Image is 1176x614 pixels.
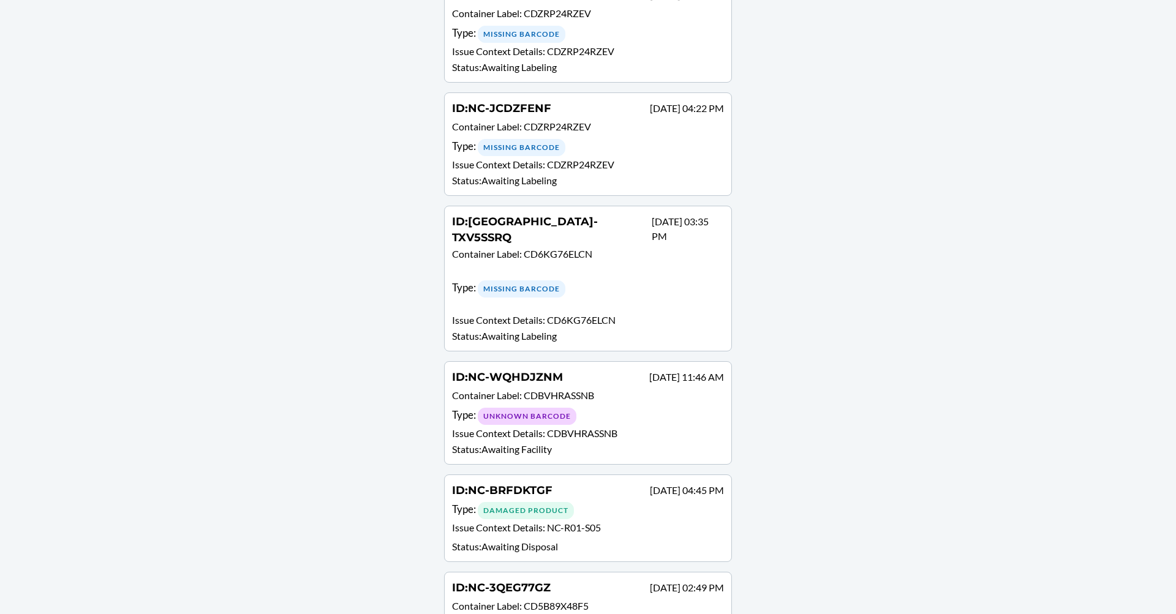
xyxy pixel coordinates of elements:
[452,329,724,343] p: Status : Awaiting Labeling
[452,119,724,137] p: Container Label :
[547,522,601,533] span: NC-R01-S05
[452,247,724,279] p: Container Label :
[547,427,617,439] span: CDBVHRASSNB
[452,313,724,328] p: Issue Context Details :
[452,501,724,519] div: Type :
[444,361,732,465] a: ID:NC-WQHDJZNM[DATE] 11:46 AMContainer Label: CDBVHRASSNBType: Unknown BarcodeIssue Context Detai...
[452,100,551,116] h4: ID :
[468,102,551,115] span: NC-JCDZFENF
[468,581,551,594] span: NC-3QEG77GZ
[452,60,724,75] p: Status : Awaiting Labeling
[478,280,565,298] div: Missing Barcode
[452,388,724,406] p: Container Label :
[478,502,574,519] div: Damaged Product
[478,139,565,156] div: Missing Barcode
[468,484,552,497] span: NC-BRFDKTGF
[444,206,732,351] a: ID:[GEOGRAPHIC_DATA]-TXV5SSRQ[DATE] 03:35 PMContainer Label: CD6KG76ELCNType: Missing BarcodeIssu...
[652,214,724,244] p: [DATE] 03:35 PM
[444,92,732,196] a: ID:NC-JCDZFENF[DATE] 04:22 PMContainer Label: CDZRP24RZEVType: Missing BarcodeIssue Context Detai...
[547,159,614,170] span: CDZRP24RZEV
[547,45,614,57] span: CDZRP24RZEV
[524,7,591,19] span: CDZRP24RZEV
[452,482,552,498] h4: ID :
[524,600,589,612] span: CD5B89X48F5
[452,520,724,538] p: Issue Context Details :
[524,389,594,401] span: CDBVHRASSNB
[478,408,576,425] div: Unknown Barcode
[650,483,724,498] p: [DATE] 04:45 PM
[452,407,724,425] div: Type :
[452,44,724,59] p: Issue Context Details :
[452,138,724,156] div: Type :
[452,426,724,441] p: Issue Context Details :
[452,157,724,172] p: Issue Context Details :
[649,370,724,384] p: [DATE] 11:46 AM
[452,580,551,596] h4: ID :
[452,442,724,457] p: Status : Awaiting Facility
[452,280,724,312] div: Type :
[524,248,592,260] span: CD6KG76ELCN
[524,121,591,132] span: CDZRP24RZEV
[444,474,732,562] a: ID:NC-BRFDKTGF[DATE] 04:45 PMType: Damaged ProductIssue Context Details: NC-R01-S05Status:Awaitin...
[650,101,724,116] p: [DATE] 04:22 PM
[452,173,724,188] p: Status : Awaiting Labeling
[452,369,563,385] h4: ID :
[468,370,563,384] span: NC-WQHDJZNM
[452,539,724,554] p: Status : Awaiting Disposal
[650,580,724,595] p: [DATE] 02:49 PM
[547,314,616,326] span: CD6KG76ELCN
[452,6,724,24] p: Container Label :
[452,215,598,244] span: [GEOGRAPHIC_DATA]-TXV5SSRQ
[452,214,652,245] h4: ID :
[452,25,724,43] div: Type :
[478,26,565,43] div: Missing Barcode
